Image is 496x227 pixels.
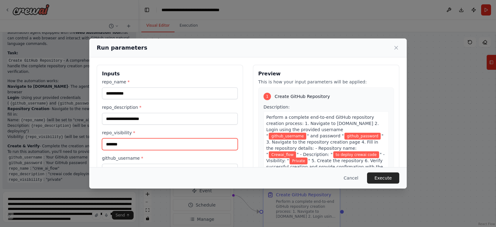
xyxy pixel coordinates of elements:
[102,104,238,110] label: repo_description
[269,133,306,140] span: Variable: github_username
[339,172,363,184] button: Cancel
[263,93,271,100] div: 1
[102,155,238,161] label: github_username
[269,151,296,158] span: Variable: repo_name
[344,133,381,140] span: Variable: github_password
[367,172,399,184] button: Execute
[263,105,290,109] span: Description:
[275,93,330,100] span: Create GitHub Repository
[258,70,394,78] h3: Preview
[266,158,383,176] span: " 5. Create the repository 6. Verify successful creation and provide confirmation with the reposi...
[97,43,147,52] h2: Run parameters
[102,79,238,85] label: repo_name
[297,152,333,157] span: " - Description: "
[333,151,379,158] span: Variable: repo_description
[102,70,238,78] h3: Inputs
[102,130,238,136] label: repo_visibility
[307,133,344,138] span: " and password "
[266,115,379,138] span: Perform a complete end-to-end GitHub repository creation process: 1. Navigate to [DOMAIN_NAME] 2....
[258,79,394,85] p: This is how your input parameters will be applied:
[290,158,308,164] span: Variable: repo_visibility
